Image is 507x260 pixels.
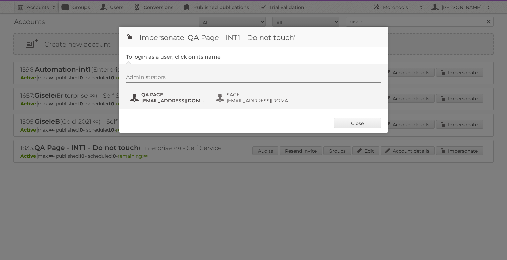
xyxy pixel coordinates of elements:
[141,98,206,104] span: [EMAIL_ADDRESS][DOMAIN_NAME]
[126,74,381,83] div: Administrators
[126,54,221,60] legend: To login as a user, click on its name
[141,92,206,98] span: QA PAGE
[334,118,381,128] a: Close
[227,98,292,104] span: [EMAIL_ADDRESS][DOMAIN_NAME]
[129,91,208,104] button: QA PAGE [EMAIL_ADDRESS][DOMAIN_NAME]
[119,27,388,47] h1: Impersonate 'QA Page - INT1 - Do not touch'
[215,91,294,104] button: SAGE [EMAIL_ADDRESS][DOMAIN_NAME]
[227,92,292,98] span: SAGE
